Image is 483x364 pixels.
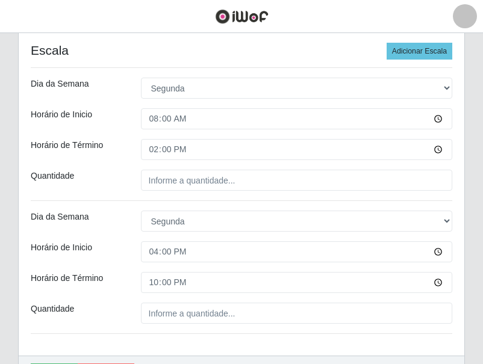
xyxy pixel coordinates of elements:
[31,108,92,121] label: Horário de Inicio
[31,170,74,182] label: Quantidade
[31,78,89,90] label: Dia da Semana
[31,272,103,285] label: Horário de Término
[31,241,92,254] label: Horário de Inicio
[387,43,452,60] button: Adicionar Escala
[31,43,452,58] h4: Escala
[141,108,453,129] input: 00:00
[141,303,453,324] input: Informe a quantidade...
[141,170,453,191] input: Informe a quantidade...
[31,303,74,315] label: Quantidade
[215,9,269,24] img: CoreUI Logo
[141,272,453,293] input: 00:00
[141,139,453,160] input: 00:00
[141,241,453,262] input: 00:00
[31,139,103,152] label: Horário de Término
[31,211,89,223] label: Dia da Semana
